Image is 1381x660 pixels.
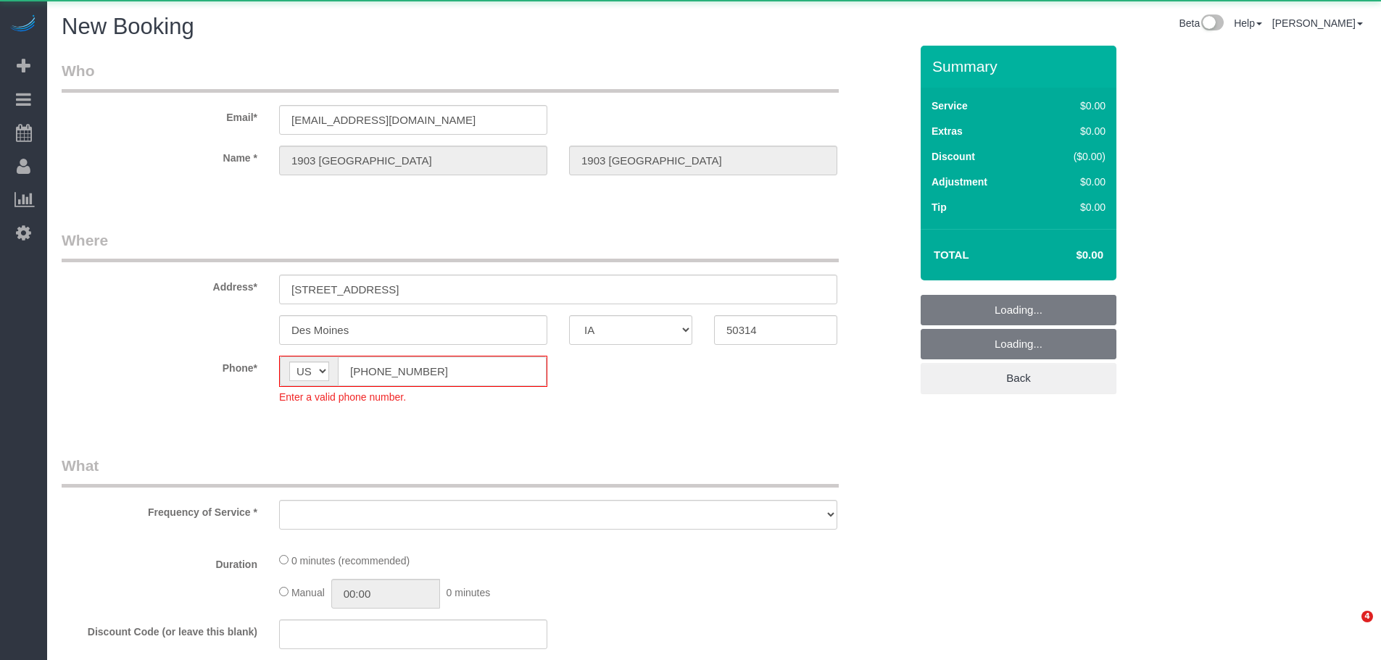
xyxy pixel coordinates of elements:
legend: Who [62,60,839,93]
input: First Name* [279,146,547,175]
input: Zip Code* [714,315,837,345]
label: Address* [51,275,268,294]
span: New Booking [62,14,194,39]
label: Adjustment [932,175,987,189]
input: City* [279,315,547,345]
a: Back [921,363,1116,393]
label: Discount Code (or leave this blank) [51,619,268,639]
label: Phone* [51,356,268,375]
a: [PERSON_NAME] [1272,17,1363,29]
a: Beta [1179,17,1224,29]
input: Phone* [338,356,547,386]
div: $0.00 [1043,99,1106,113]
span: Manual [291,587,325,598]
iframe: Intercom live chat [1332,611,1367,646]
h4: $0.00 [1033,249,1103,262]
label: Frequency of Service * [51,500,268,519]
strong: Total [934,248,969,261]
div: $0.00 [1043,175,1106,189]
label: Service [932,99,968,113]
span: 4 [1361,611,1373,622]
span: 0 minutes (recommended) [291,555,410,567]
label: Tip [932,200,947,214]
div: $0.00 [1043,200,1106,214]
input: Email* [279,105,547,135]
label: Discount [932,149,975,164]
label: Name * [51,146,268,165]
div: $0.00 [1043,124,1106,138]
img: New interface [1200,14,1224,33]
label: Extras [932,124,963,138]
label: Email* [51,105,268,125]
div: ($0.00) [1043,149,1106,164]
span: 0 minutes [447,587,491,598]
legend: Where [62,230,839,262]
div: Enter a valid phone number. [279,387,547,404]
img: Automaid Logo [9,14,38,35]
a: Help [1234,17,1262,29]
h3: Summary [932,58,1109,75]
legend: What [62,455,839,488]
label: Duration [51,552,268,572]
input: Last Name* [569,146,837,175]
